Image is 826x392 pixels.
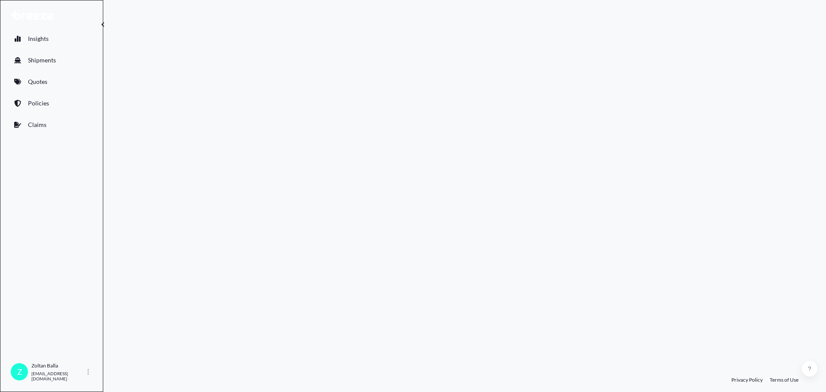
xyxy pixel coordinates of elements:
a: Policies [7,95,96,112]
p: [EMAIL_ADDRESS][DOMAIN_NAME] [31,371,86,381]
a: Terms of Use [770,377,798,383]
a: Shipments [7,52,96,69]
p: Quotes [28,77,47,86]
p: Claims [28,120,46,129]
p: Zoltan Balla [31,362,86,369]
a: Quotes [7,73,96,90]
p: Shipments [28,56,56,65]
a: Insights [7,30,96,47]
a: Privacy Policy [731,377,763,383]
span: Z [17,367,22,376]
p: Insights [28,34,49,43]
p: Policies [28,99,49,108]
a: Claims [7,116,96,133]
